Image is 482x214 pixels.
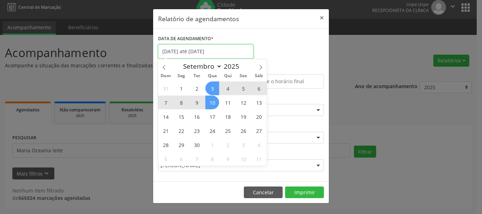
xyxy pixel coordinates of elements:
[236,138,250,152] span: Outubro 3, 2025
[159,138,173,152] span: Setembro 28, 2025
[205,81,219,95] span: Setembro 3, 2025
[221,124,235,137] span: Setembro 25, 2025
[221,81,235,95] span: Setembro 4, 2025
[190,81,204,95] span: Setembro 2, 2025
[252,81,266,95] span: Setembro 6, 2025
[174,81,188,95] span: Setembro 1, 2025
[252,138,266,152] span: Outubro 4, 2025
[221,152,235,166] span: Outubro 9, 2025
[221,110,235,123] span: Setembro 18, 2025
[190,138,204,152] span: Setembro 30, 2025
[236,124,250,137] span: Setembro 26, 2025
[222,62,245,71] input: Year
[190,152,204,166] span: Outubro 7, 2025
[221,96,235,109] span: Setembro 11, 2025
[190,96,204,109] span: Setembro 9, 2025
[285,187,324,198] button: Imprimir
[159,124,173,137] span: Setembro 21, 2025
[252,124,266,137] span: Setembro 27, 2025
[236,152,250,166] span: Outubro 10, 2025
[205,74,220,78] span: Qua
[174,124,188,137] span: Setembro 22, 2025
[205,152,219,166] span: Outubro 8, 2025
[190,110,204,123] span: Setembro 16, 2025
[220,74,236,78] span: Qui
[174,110,188,123] span: Setembro 15, 2025
[158,14,239,23] h5: Relatório de agendamentos
[236,81,250,95] span: Setembro 5, 2025
[159,96,173,109] span: Setembro 7, 2025
[205,124,219,137] span: Setembro 24, 2025
[221,138,235,152] span: Outubro 2, 2025
[174,74,189,78] span: Seg
[252,110,266,123] span: Setembro 20, 2025
[243,63,324,74] label: ATÉ
[236,96,250,109] span: Setembro 12, 2025
[236,74,251,78] span: Sex
[180,61,222,71] select: Month
[159,152,173,166] span: Outubro 5, 2025
[158,74,174,78] span: Dom
[244,187,283,198] button: Cancelar
[159,81,173,95] span: Agosto 31, 2025
[205,110,219,123] span: Setembro 17, 2025
[159,110,173,123] span: Setembro 14, 2025
[189,74,205,78] span: Ter
[174,138,188,152] span: Setembro 29, 2025
[252,152,266,166] span: Outubro 11, 2025
[190,124,204,137] span: Setembro 23, 2025
[315,9,329,26] button: Close
[174,96,188,109] span: Setembro 8, 2025
[158,44,253,59] input: Selecione uma data ou intervalo
[205,96,219,109] span: Setembro 10, 2025
[236,110,250,123] span: Setembro 19, 2025
[205,138,219,152] span: Outubro 1, 2025
[243,74,324,88] input: Selecione o horário final
[158,33,213,44] label: DATA DE AGENDAMENTO
[174,152,188,166] span: Outubro 6, 2025
[252,96,266,109] span: Setembro 13, 2025
[251,74,267,78] span: Sáb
